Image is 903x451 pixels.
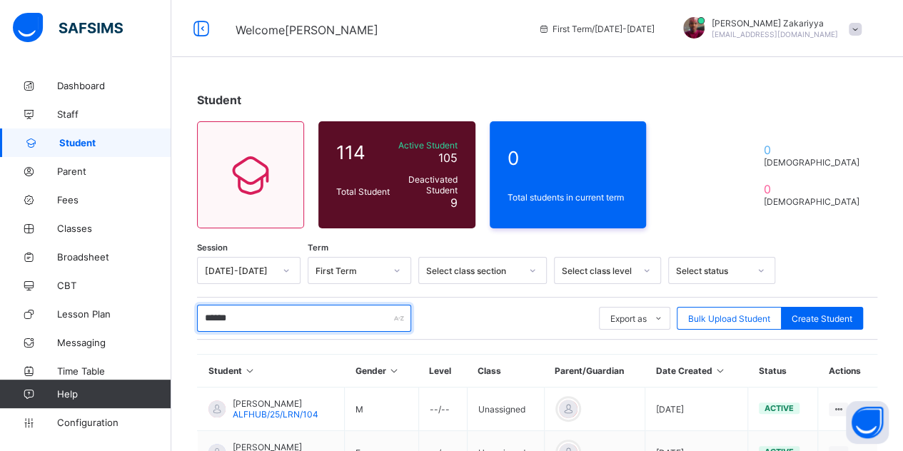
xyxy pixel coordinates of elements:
[764,143,859,157] span: 0
[236,23,378,37] span: Welcome [PERSON_NAME]
[508,192,629,203] span: Total students in current term
[669,17,869,41] div: IbrahimZakariyya
[197,93,241,107] span: Student
[764,196,859,207] span: [DEMOGRAPHIC_DATA]
[57,80,171,91] span: Dashboard
[765,403,794,413] span: active
[57,223,171,234] span: Classes
[538,24,655,34] span: session/term information
[57,388,171,400] span: Help
[345,387,418,431] td: M
[418,387,467,431] td: --/--
[792,313,852,324] span: Create Student
[345,355,418,387] th: Gender
[712,30,838,39] span: [EMAIL_ADDRESS][DOMAIN_NAME]
[244,365,256,376] i: Sort in Ascending Order
[747,355,817,387] th: Status
[467,387,544,431] td: Unassigned
[57,308,171,320] span: Lesson Plan
[688,313,770,324] span: Bulk Upload Student
[57,166,171,177] span: Parent
[426,265,520,276] div: Select class section
[316,265,385,276] div: First Term
[388,365,400,376] i: Sort in Ascending Order
[676,265,749,276] div: Select status
[57,108,171,120] span: Staff
[544,355,645,387] th: Parent/Guardian
[205,265,274,276] div: [DATE]-[DATE]
[197,243,228,253] span: Session
[817,355,877,387] th: Actions
[308,243,328,253] span: Term
[418,355,467,387] th: Level
[57,337,171,348] span: Messaging
[57,280,171,291] span: CBT
[57,251,171,263] span: Broadsheet
[846,401,889,444] button: Open asap
[715,365,727,376] i: Sort in Ascending Order
[333,183,393,201] div: Total Student
[57,417,171,428] span: Configuration
[59,137,171,148] span: Student
[450,196,458,210] span: 9
[57,365,171,377] span: Time Table
[13,13,123,43] img: safsims
[562,265,635,276] div: Select class level
[57,194,171,206] span: Fees
[467,355,544,387] th: Class
[233,398,318,409] span: [PERSON_NAME]
[233,409,318,420] span: ALFHUB/25/LRN/104
[645,387,748,431] td: [DATE]
[764,157,859,168] span: [DEMOGRAPHIC_DATA]
[397,140,458,151] span: Active Student
[198,355,345,387] th: Student
[438,151,458,165] span: 105
[610,313,647,324] span: Export as
[764,182,859,196] span: 0
[508,147,629,169] span: 0
[397,174,458,196] span: Deactivated Student
[336,141,390,163] span: 114
[712,18,838,29] span: [PERSON_NAME] Zakariyya
[645,355,748,387] th: Date Created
